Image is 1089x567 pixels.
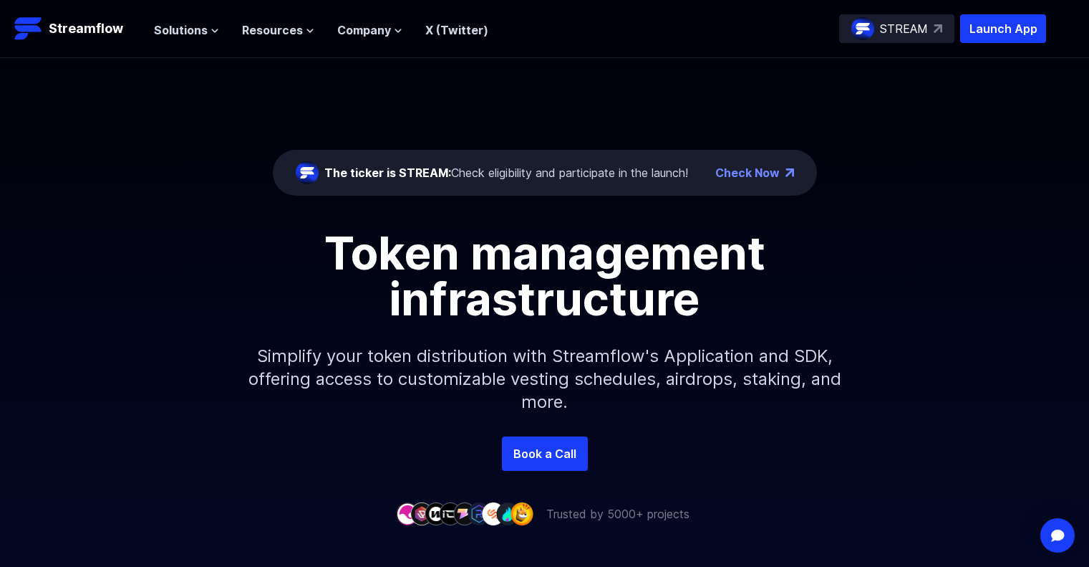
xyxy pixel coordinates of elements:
[14,14,140,43] a: Streamflow
[242,22,314,39] button: Resources
[49,19,123,39] p: Streamflow
[510,502,533,525] img: company-9
[880,20,928,37] p: STREAM
[468,502,490,525] img: company-6
[337,22,391,39] span: Company
[324,164,688,181] div: Check eligibility and participate in the launch!
[785,168,794,177] img: top-right-arrow.png
[223,230,867,322] h1: Token management infrastructure
[337,22,402,39] button: Company
[296,161,319,184] img: streamflow-logo-circle.png
[242,22,303,39] span: Resources
[154,22,219,39] button: Solutions
[502,437,588,471] a: Book a Call
[324,166,451,180] span: The ticker is STREAM:
[839,14,954,43] a: STREAM
[425,23,488,37] a: X (Twitter)
[14,14,43,43] img: Streamflow Logo
[546,505,689,523] p: Trusted by 5000+ projects
[425,502,447,525] img: company-3
[960,14,1046,43] button: Launch App
[439,502,462,525] img: company-4
[396,502,419,525] img: company-1
[453,502,476,525] img: company-5
[715,164,780,181] a: Check Now
[410,502,433,525] img: company-2
[1040,518,1075,553] div: Open Intercom Messenger
[154,22,208,39] span: Solutions
[237,322,853,437] p: Simplify your token distribution with Streamflow's Application and SDK, offering access to custom...
[934,24,942,33] img: top-right-arrow.svg
[482,502,505,525] img: company-7
[496,502,519,525] img: company-8
[851,17,874,40] img: streamflow-logo-circle.png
